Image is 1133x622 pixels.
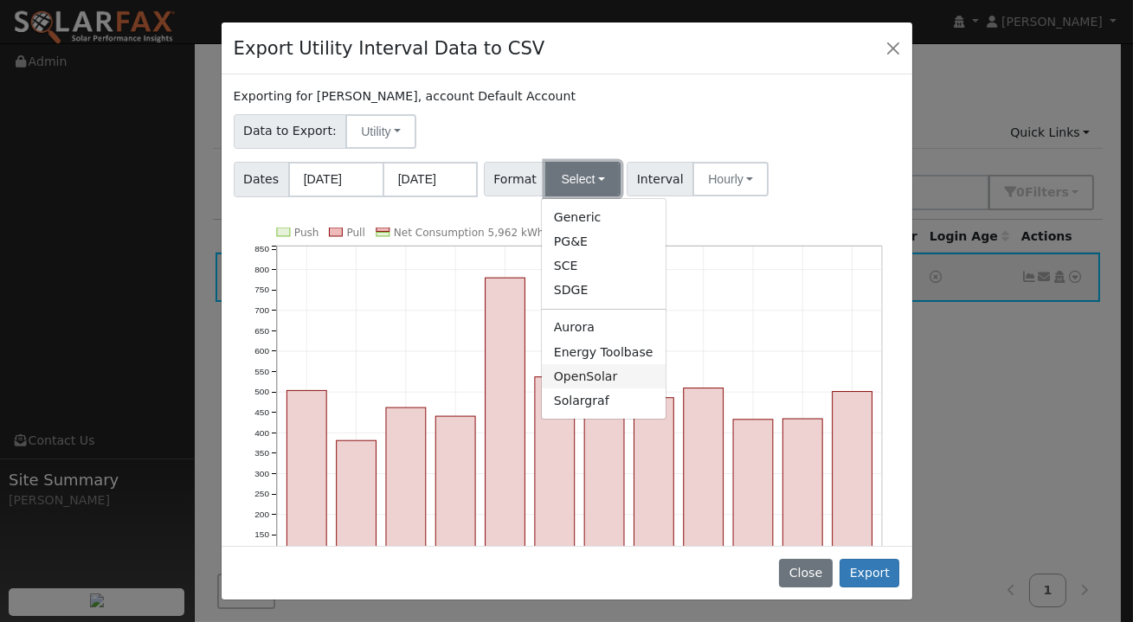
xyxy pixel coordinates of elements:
text: 550 [254,367,269,376]
text: 250 [254,489,269,498]
a: SCE [542,254,666,279]
text: 150 [254,530,269,540]
rect: onclick="" [733,420,773,597]
text: 450 [254,407,269,417]
rect: onclick="" [535,377,575,597]
rect: onclick="" [485,278,525,596]
text: 700 [254,305,269,315]
rect: onclick="" [634,398,674,597]
span: Format [484,162,547,196]
a: Aurora [542,316,666,340]
a: Energy Toolbase [542,340,666,364]
text: 600 [254,346,269,356]
span: Data to Export: [234,114,347,149]
text: 850 [254,244,269,253]
text: 350 [254,448,269,458]
text: 750 [254,285,269,294]
rect: onclick="" [684,388,724,597]
text: 400 [254,428,269,438]
text: Push [294,227,319,239]
rect: onclick="" [286,390,326,596]
button: Close [881,35,905,60]
rect: onclick="" [386,407,426,596]
button: Close [779,559,832,588]
text: 200 [254,510,269,519]
a: Generic [542,205,666,229]
a: SDGE [542,279,666,303]
rect: onclick="" [435,416,475,596]
button: Utility [345,114,416,149]
a: Solargraf [542,388,666,413]
button: Select [545,162,621,196]
a: PG&E [542,229,666,253]
text: Net Consumption 5,962 kWh [394,227,544,239]
a: OpenSolar [542,364,666,388]
text: 300 [254,469,269,478]
button: Export [840,559,899,588]
text: 500 [254,387,269,396]
h4: Export Utility Interval Data to CSV [234,35,545,62]
rect: onclick="" [336,440,376,596]
span: Dates [234,162,289,197]
text: Pull [346,227,364,239]
rect: onclick="" [584,395,624,596]
rect: onclick="" [833,392,872,597]
span: Interval [627,162,693,196]
text: 800 [254,265,269,274]
button: Hourly [692,162,769,196]
label: Exporting for [PERSON_NAME], account Default Account [234,87,576,106]
rect: onclick="" [783,419,823,596]
text: 650 [254,326,269,336]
